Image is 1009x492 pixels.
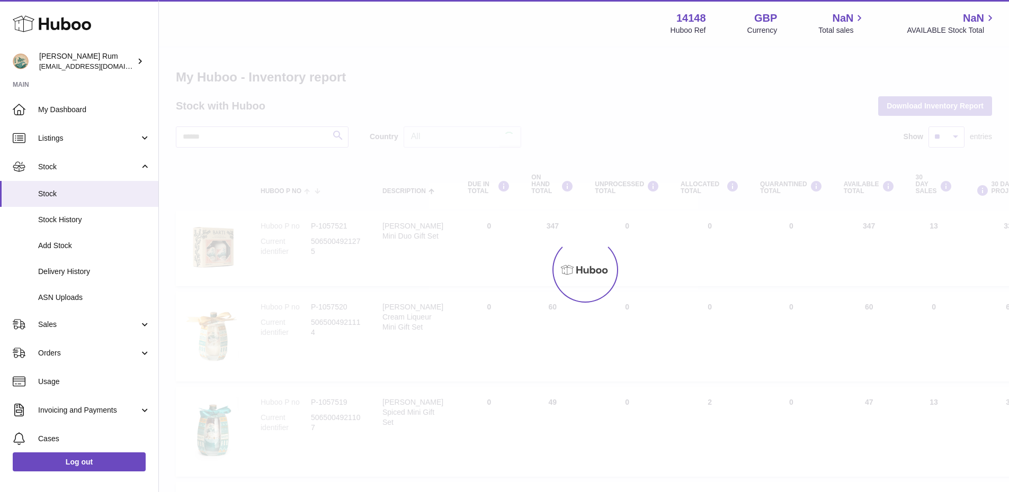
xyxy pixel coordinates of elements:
span: AVAILABLE Stock Total [907,25,996,35]
div: Huboo Ref [671,25,706,35]
strong: GBP [754,11,777,25]
span: Stock [38,189,150,199]
span: NaN [963,11,984,25]
a: NaN AVAILABLE Stock Total [907,11,996,35]
strong: 14148 [676,11,706,25]
span: Stock [38,162,139,172]
span: NaN [832,11,853,25]
div: Currency [747,25,778,35]
a: Log out [13,452,146,471]
span: My Dashboard [38,105,150,115]
span: Usage [38,377,150,387]
span: ASN Uploads [38,293,150,303]
span: Cases [38,434,150,444]
span: Listings [38,133,139,143]
span: Orders [38,348,139,358]
img: mail@bartirum.wales [13,53,29,69]
span: Invoicing and Payments [38,405,139,415]
div: [PERSON_NAME] Rum [39,51,135,71]
span: Stock History [38,215,150,225]
span: [EMAIL_ADDRESS][DOMAIN_NAME] [39,62,156,70]
span: Add Stock [38,241,150,251]
span: Total sales [818,25,865,35]
span: Delivery History [38,267,150,277]
span: Sales [38,320,139,330]
a: NaN Total sales [818,11,865,35]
